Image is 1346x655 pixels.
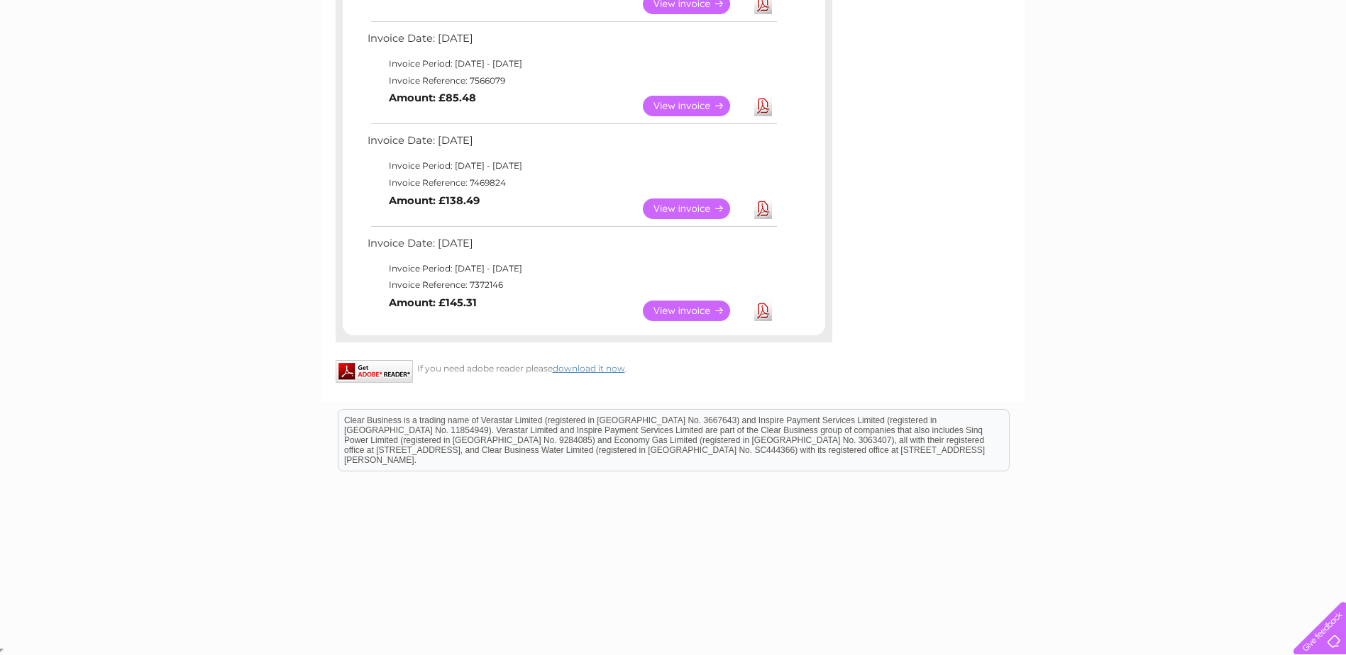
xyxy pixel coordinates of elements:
a: Energy [1132,60,1163,71]
a: 0333 014 3131 [1079,7,1176,25]
b: Amount: £85.48 [389,91,476,104]
a: Download [754,301,772,321]
div: Clear Business is a trading name of Verastar Limited (registered in [GEOGRAPHIC_DATA] No. 3667643... [338,8,1009,69]
td: Invoice Date: [DATE] [364,234,779,260]
td: Invoice Date: [DATE] [364,131,779,157]
a: Download [754,198,772,219]
a: Telecoms [1171,60,1214,71]
td: Invoice Date: [DATE] [364,29,779,55]
td: Invoice Period: [DATE] - [DATE] [364,157,779,174]
td: Invoice Period: [DATE] - [DATE] [364,55,779,72]
a: View [643,301,747,321]
div: If you need adobe reader please . [336,360,832,374]
a: Blog [1223,60,1243,71]
b: Amount: £145.31 [389,296,477,309]
a: Contact [1252,60,1286,71]
td: Invoice Reference: 7372146 [364,276,779,293]
b: Amount: £138.49 [389,194,480,207]
td: Invoice Period: [DATE] - [DATE] [364,260,779,277]
a: View [643,96,747,116]
a: Download [754,96,772,116]
a: View [643,198,747,219]
a: Log out [1299,60,1333,71]
td: Invoice Reference: 7566079 [364,72,779,89]
a: download it now [553,363,625,374]
a: Water [1096,60,1123,71]
img: logo.png [47,37,119,80]
td: Invoice Reference: 7469824 [364,174,779,191]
